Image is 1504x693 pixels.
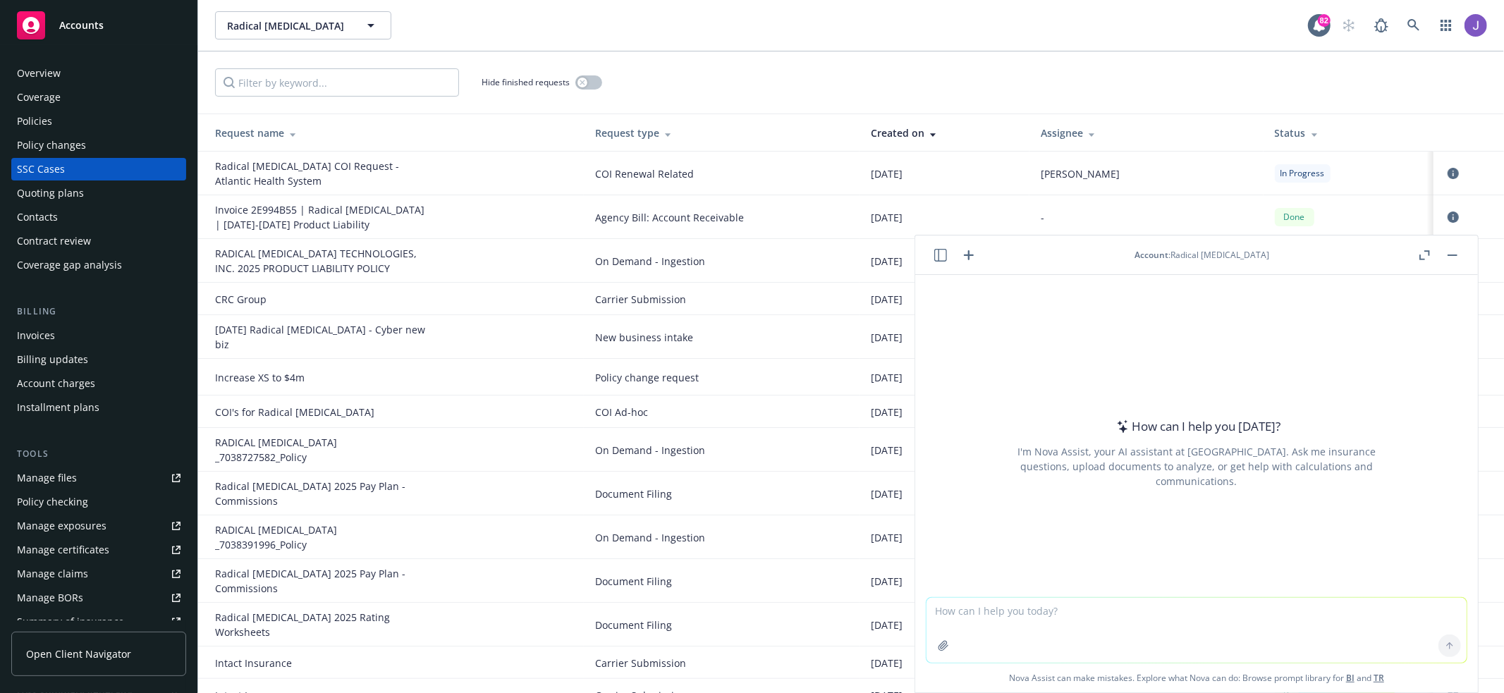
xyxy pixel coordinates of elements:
[17,86,61,109] div: Coverage
[1445,209,1462,226] a: circleInformation
[215,202,427,232] div: Invoice 2E994B55 | Radical Catheter | 2025-2026 Product Liability
[17,467,77,489] div: Manage files
[1280,211,1309,223] span: Done
[595,405,848,419] span: COI Ad-hoc
[11,396,186,419] a: Installment plans
[215,68,459,97] input: Filter by keyword...
[1041,210,1252,225] div: -
[871,292,903,307] span: [DATE]
[17,134,86,157] div: Policy changes
[871,405,903,419] span: [DATE]
[11,230,186,252] a: Contract review
[11,348,186,371] a: Billing updates
[17,182,84,204] div: Quoting plans
[1280,167,1325,180] span: In Progress
[11,324,186,347] a: Invoices
[11,467,186,489] a: Manage files
[871,370,903,385] span: [DATE]
[871,210,903,225] span: [DATE]
[17,372,95,395] div: Account charges
[17,396,99,419] div: Installment plans
[595,656,848,670] span: Carrier Submission
[871,530,903,545] span: [DATE]
[17,491,88,513] div: Policy checking
[215,522,427,552] div: RADICAL CATHETER _7038391996_Policy
[59,20,104,31] span: Accounts
[1275,125,1422,140] div: Status
[1432,11,1460,39] a: Switch app
[17,587,83,609] div: Manage BORs
[1135,249,1270,261] div: : Radical [MEDICAL_DATA]
[11,254,186,276] a: Coverage gap analysis
[17,62,61,85] div: Overview
[1400,11,1428,39] a: Search
[215,246,427,276] div: RADICAL CATHETER TECHNOLOGIES, INC. 2025 PRODUCT LIABILITY POLICY
[215,566,427,596] div: Radical Catheter 2025 Pay Plan - Commissions
[17,324,55,347] div: Invoices
[921,663,1472,692] span: Nova Assist can make mistakes. Explore what Nova can do: Browse prompt library for and
[871,166,903,181] span: [DATE]
[17,230,91,252] div: Contract review
[17,563,88,585] div: Manage claims
[871,254,903,269] span: [DATE]
[1346,672,1355,684] a: BI
[11,447,186,461] div: Tools
[11,182,186,204] a: Quoting plans
[215,435,427,465] div: RADICAL CATHETER _7038727582_Policy
[998,444,1395,489] div: I'm Nova Assist, your AI assistant at [GEOGRAPHIC_DATA]. Ask me insurance questions, upload docum...
[871,656,903,670] span: [DATE]
[871,486,903,501] span: [DATE]
[17,539,109,561] div: Manage certificates
[11,587,186,609] a: Manage BORs
[871,125,1018,140] div: Created on
[17,254,122,276] div: Coverage gap analysis
[215,656,427,670] div: Intact Insurance
[11,110,186,133] a: Policies
[1041,166,1120,181] span: [PERSON_NAME]
[595,166,848,181] span: COI Renewal Related
[1465,14,1487,37] img: photo
[215,405,427,419] div: COI's for Radical Catheter
[595,486,848,501] span: Document Filing
[11,515,186,537] a: Manage exposures
[595,530,848,545] span: On Demand - Ingestion
[871,443,903,458] span: [DATE]
[17,110,52,133] div: Policies
[1318,14,1331,27] div: 82
[1113,417,1281,436] div: How can I help you [DATE]?
[595,574,848,589] span: Document Filing
[215,322,427,352] div: 07/12/2025 Radical Catheter - Cyber new biz
[215,610,427,639] div: Radical Catheter 2025 Rating Worksheets
[11,305,186,319] div: Billing
[871,618,903,632] span: [DATE]
[11,539,186,561] a: Manage certificates
[215,479,427,508] div: Radical Catheter 2025 Pay Plan - Commissions
[595,125,848,140] div: Request type
[17,348,88,371] div: Billing updates
[595,210,848,225] span: Agency Bill: Account Receivable
[227,18,349,33] span: Radical [MEDICAL_DATA]
[11,372,186,395] a: Account charges
[1367,11,1395,39] a: Report a Bug
[871,574,903,589] span: [DATE]
[26,646,131,661] span: Open Client Navigator
[1041,125,1252,140] div: Assignee
[11,86,186,109] a: Coverage
[1445,165,1462,182] a: circleInformation
[11,6,186,45] a: Accounts
[11,611,186,633] a: Summary of insurance
[11,206,186,228] a: Contacts
[17,611,124,633] div: Summary of insurance
[17,515,106,537] div: Manage exposures
[11,134,186,157] a: Policy changes
[1374,672,1384,684] a: TR
[595,443,848,458] span: On Demand - Ingestion
[215,370,427,385] div: Increase XS to $4m
[17,158,65,180] div: SSC Cases
[215,159,427,188] div: Radical Catheter COI Request - Atlantic Health System
[595,254,848,269] span: On Demand - Ingestion
[215,125,573,140] div: Request name
[11,158,186,180] a: SSC Cases
[595,618,848,632] span: Document Filing
[1335,11,1363,39] a: Start snowing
